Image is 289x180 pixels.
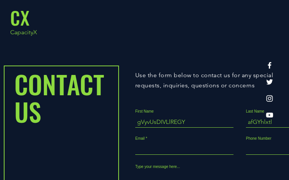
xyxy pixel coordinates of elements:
a: CapacityX [10,29,37,36]
h1: CONTACT US [14,70,115,125]
span: Use the form below to contact us for any special requests, inquiries, questions or concerns [135,72,273,89]
a: CX [10,4,30,31]
ul: Social Bar [265,61,274,119]
label: Email [135,137,233,140]
img: Twitter [265,78,274,86]
label: First Name [135,110,233,113]
img: Instagram [265,94,274,103]
img: Facebook [265,61,274,70]
img: YouTube [265,111,274,119]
